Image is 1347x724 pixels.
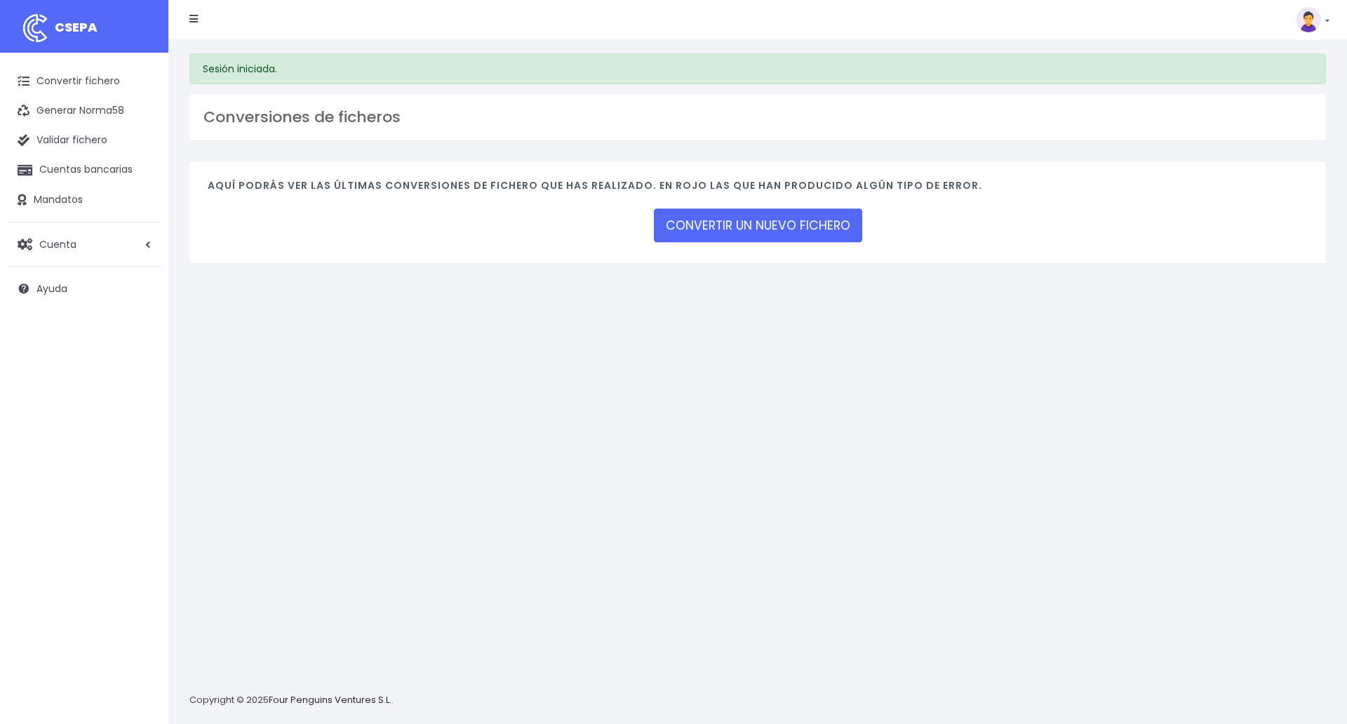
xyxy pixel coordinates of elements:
[189,53,1326,84] div: Sesión iniciada.
[18,11,53,46] img: logo
[36,282,67,296] span: Ayuda
[208,180,1308,199] h4: Aquí podrás ver las últimas conversiones de fichero que has realizado. En rojo las que han produc...
[7,230,161,259] a: Cuenta
[7,67,161,96] a: Convertir fichero
[7,155,161,185] a: Cuentas bancarias
[7,96,161,126] a: Generar Norma58
[7,185,161,215] a: Mandatos
[1296,7,1321,32] img: profile
[189,693,394,708] p: Copyright © 2025 .
[39,237,76,251] span: Cuenta
[654,209,862,242] a: CONVERTIR UN NUEVO FICHERO
[55,18,98,36] span: CSEPA
[269,693,391,706] a: Four Penguins Ventures S.L.
[203,108,1312,126] h3: Conversiones de ficheros
[7,126,161,155] a: Validar fichero
[7,274,161,303] a: Ayuda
